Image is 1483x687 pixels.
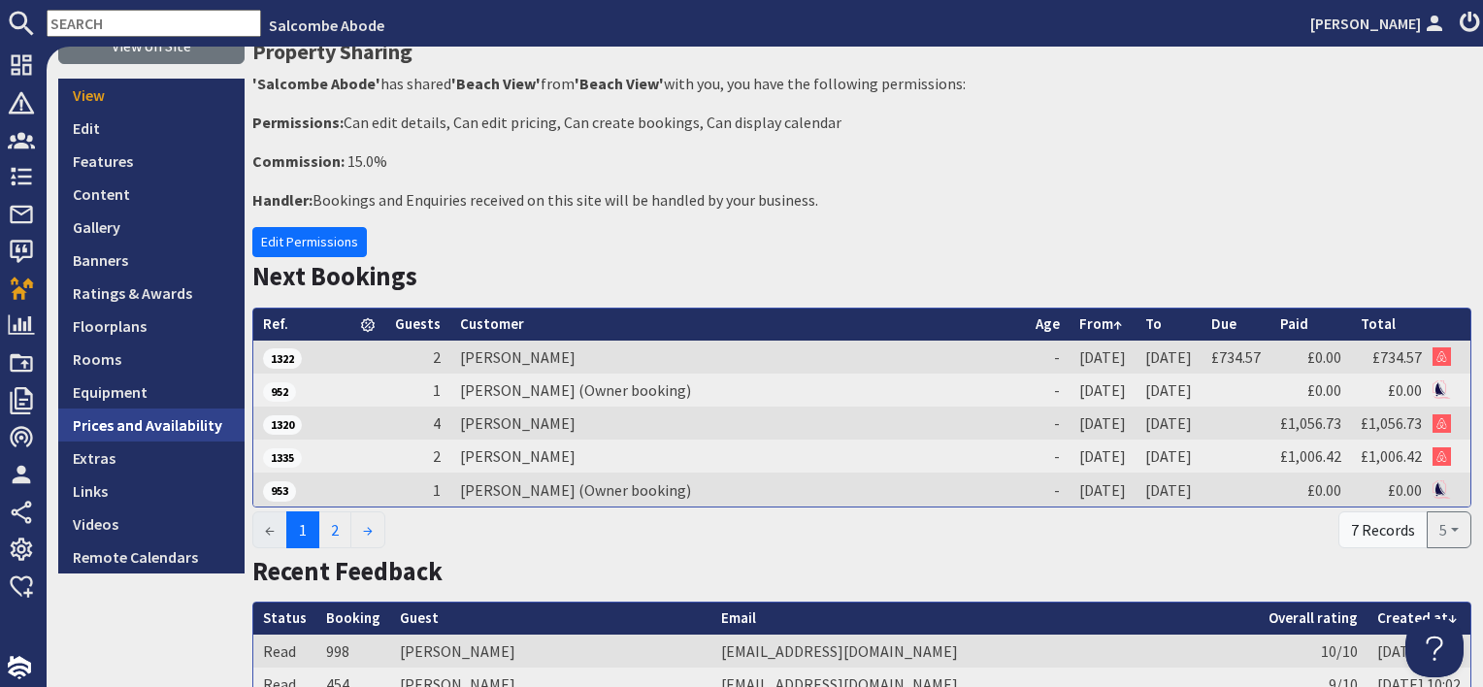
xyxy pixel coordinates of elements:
a: Edit Permissions [252,227,367,257]
iframe: Toggle Customer Support [1405,619,1464,677]
a: £1,006.42 [1280,446,1341,466]
a: Floorplans [58,310,245,343]
p: Can edit details, Can edit pricing, Can create bookings, Can display calendar [252,111,1471,134]
a: Content [58,178,245,211]
h3: Property Sharing [252,35,1471,68]
a: Paid [1280,314,1308,333]
span: 953 [263,481,296,501]
button: 5 [1427,511,1471,548]
a: 2 [318,511,351,548]
span: 2 [433,347,441,367]
a: Customer [460,314,524,333]
a: From [1079,314,1122,333]
a: 953 [263,479,296,499]
td: [PERSON_NAME] [390,635,711,668]
span: 1335 [263,448,302,468]
a: Remote Calendars [58,540,245,573]
span: 2 [433,446,441,466]
strong: Handler: [252,190,313,210]
p: has shared from with you, you have the following permissions: [252,72,1471,95]
a: Rooms [58,343,245,376]
a: Booking [326,608,380,627]
a: Ratings & Awards [58,277,245,310]
a: Prices and Availability [58,409,245,442]
td: [DATE] [1070,440,1136,473]
a: 1335 [263,446,302,466]
img: Referer: Airbnb [1433,414,1451,433]
td: [PERSON_NAME] [450,407,1026,440]
a: Status [263,608,307,627]
span: 15.0% [347,151,387,171]
td: - [1026,440,1070,473]
td: [DATE] [1070,473,1136,506]
a: Total [1361,314,1396,333]
a: View on Site [58,27,245,64]
a: Next Bookings [252,260,417,292]
td: [DATE] [1136,374,1202,407]
strong: 'Beach View' [451,74,541,93]
img: Referer: Salcombe Abode [1433,380,1451,399]
a: £0.00 [1307,480,1341,500]
a: Equipment [58,376,245,409]
a: £0.00 [1307,347,1341,367]
span: 1 [433,480,441,500]
a: £734.57 [1372,347,1422,367]
span: 1 [433,380,441,400]
td: [DATE] [1070,341,1136,374]
td: Read [253,635,316,668]
a: Ref. [263,314,288,333]
a: Guests [395,314,441,333]
a: [PERSON_NAME] [1310,12,1448,35]
a: Gallery [58,211,245,244]
td: [DATE] [1136,341,1202,374]
td: [DATE] [1070,374,1136,407]
a: Recent Feedback [252,555,443,587]
a: Overall rating [1269,608,1358,627]
img: Referer: Airbnb [1433,447,1451,466]
span: 4 [433,413,441,433]
a: Links [58,474,245,507]
a: £0.00 [1388,380,1422,400]
td: [DATE] [1136,407,1202,440]
td: [PERSON_NAME] (Owner booking) [450,473,1026,506]
a: Salcombe Abode [269,16,384,35]
a: £0.00 [1307,380,1341,400]
td: [PERSON_NAME] [450,341,1026,374]
img: staytech_i_w-64f4e8e9ee0a9c174fd5317b4b171b261742d2d393467e5bdba4413f4f884c10.svg [8,656,31,679]
a: Guest [400,608,439,627]
strong: 'Salcombe Abode' [252,74,380,93]
a: 1320 [263,413,302,433]
td: [EMAIL_ADDRESS][DOMAIN_NAME] [711,635,1259,668]
td: - [1026,341,1070,374]
span: 1320 [263,415,302,435]
a: View [58,79,245,112]
td: 10/10 [1259,635,1368,668]
span: 1 [286,511,319,548]
a: Created at [1377,608,1457,627]
span: 952 [263,382,296,402]
a: £1,056.73 [1280,413,1341,433]
a: 998 [326,641,349,661]
td: - [1026,374,1070,407]
td: [PERSON_NAME] [450,440,1026,473]
a: Features [58,145,245,178]
td: [DATE] [1136,473,1202,506]
td: [DATE] [1136,440,1202,473]
a: Email [721,608,756,627]
strong: Permissions: [252,113,344,132]
a: → [350,511,385,548]
a: £1,006.42 [1361,446,1422,466]
td: - [1026,407,1070,440]
span: 1322 [263,348,302,368]
a: To [1145,314,1162,333]
div: 7 Records [1338,511,1428,548]
td: [PERSON_NAME] (Owner booking) [450,374,1026,407]
a: Videos [58,507,245,540]
a: Banners [58,244,245,277]
a: £734.57 [1211,347,1261,367]
td: [DATE] 06:10 [1368,635,1470,668]
strong: 'Beach View' [575,74,664,93]
a: £1,056.73 [1361,413,1422,433]
td: - [1026,473,1070,506]
a: 1322 [263,347,302,367]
